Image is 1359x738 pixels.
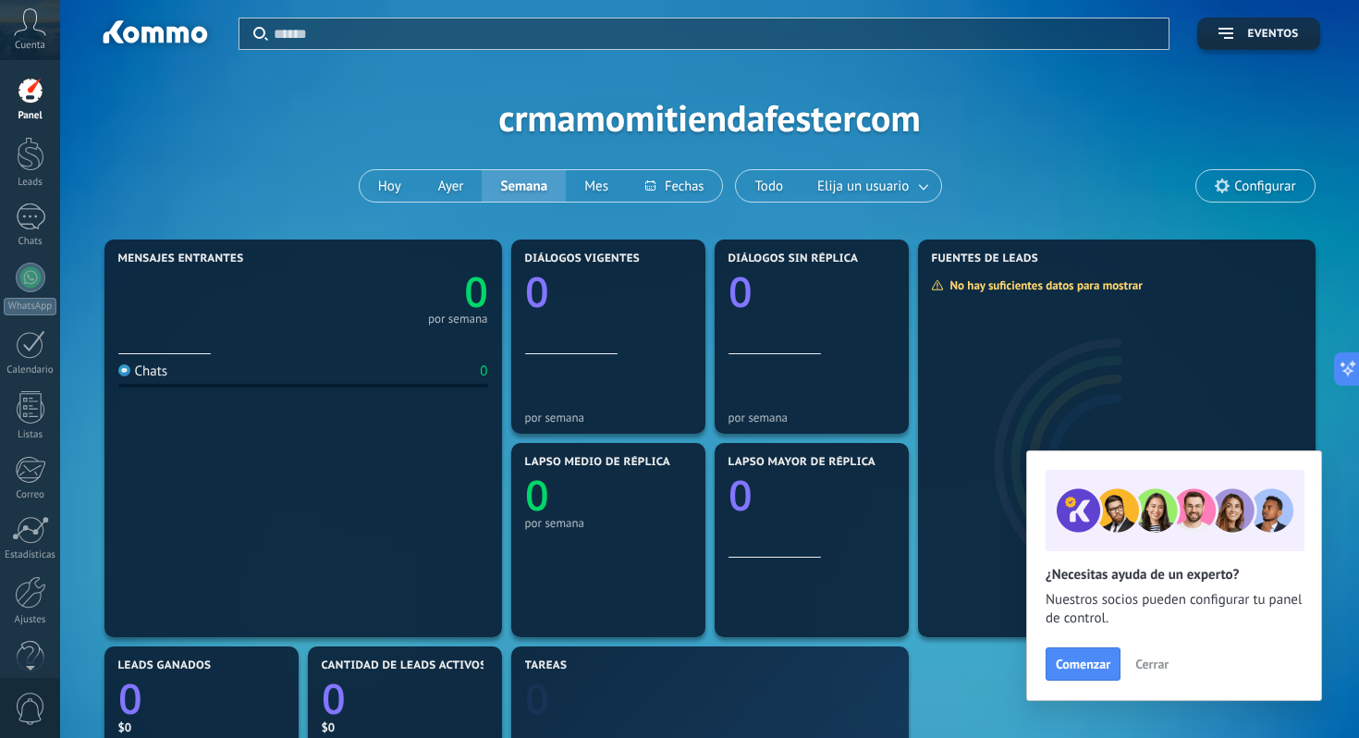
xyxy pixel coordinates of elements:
div: Estadísticas [4,549,57,561]
span: Diálogos vigentes [525,252,641,265]
div: Panel [4,110,57,122]
button: Hoy [360,170,420,202]
text: 0 [728,467,753,523]
span: Cuenta [15,40,45,52]
span: Lapso mayor de réplica [728,456,875,469]
span: Configurar [1234,178,1295,194]
h2: ¿Necesitas ayuda de un experto? [1046,566,1303,584]
text: 0 [728,264,753,320]
text: 0 [464,264,488,320]
button: Todo [736,170,802,202]
div: $0 [118,720,285,735]
div: Leads [4,177,57,189]
button: Eventos [1197,18,1319,50]
div: Chats [4,236,57,248]
text: 0 [322,670,346,727]
text: 0 [525,264,549,320]
a: 0 [303,264,488,320]
span: Leads ganados [118,659,212,672]
a: 0 [118,670,285,727]
img: Chats [118,364,130,376]
button: Comenzar [1046,647,1120,681]
span: Tareas [525,659,568,672]
div: por semana [525,516,692,530]
span: Cerrar [1135,658,1169,670]
span: Mensajes entrantes [118,252,244,265]
div: Calendario [4,364,57,376]
text: 0 [525,670,549,727]
div: por semana [728,411,895,424]
text: 0 [525,467,549,523]
button: Ayer [420,170,483,202]
span: Diálogos sin réplica [728,252,859,265]
span: Eventos [1247,28,1298,41]
button: Mes [566,170,627,202]
div: por semana [525,411,692,424]
div: No hay suficientes datos para mostrar [931,277,1156,293]
div: Chats [118,363,168,380]
div: WhatsApp [4,298,56,315]
span: Nuestros socios pueden configurar tu panel de control. [1046,591,1303,628]
button: Elija un usuario [802,170,941,202]
div: $0 [322,720,488,735]
div: Correo [4,489,57,501]
div: Ajustes [4,614,57,626]
span: Elija un usuario [814,174,912,199]
span: Cantidad de leads activos [322,659,487,672]
button: Semana [482,170,566,202]
span: Fuentes de leads [932,252,1039,265]
span: Comenzar [1056,658,1110,670]
div: 0 [480,363,487,380]
div: Listas [4,429,57,441]
button: Cerrar [1127,650,1177,678]
div: por semana [428,314,488,324]
text: 0 [118,670,142,727]
a: 0 [322,670,488,727]
a: 0 [525,670,895,727]
span: Lapso medio de réplica [525,456,671,469]
button: Fechas [627,170,722,202]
